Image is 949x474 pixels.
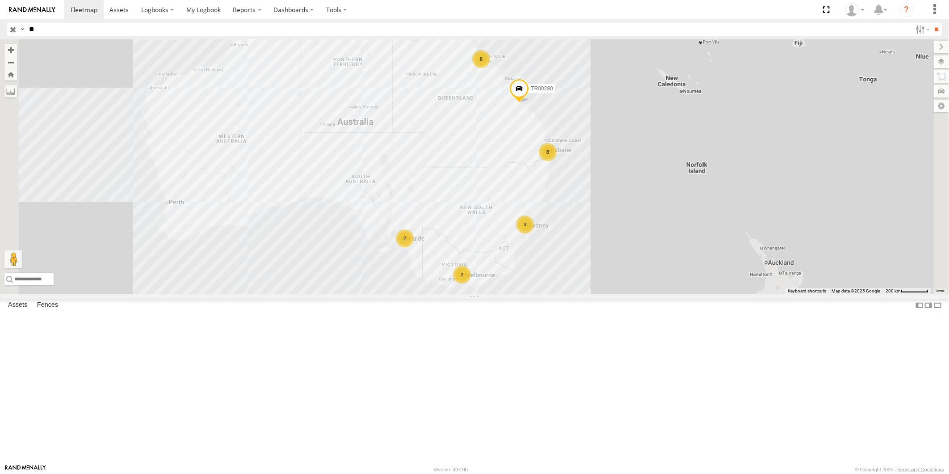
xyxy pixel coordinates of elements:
[897,467,944,472] a: Terms and Conditions
[899,3,914,17] i: ?
[4,44,17,56] button: Zoom in
[934,100,949,112] label: Map Settings
[924,299,933,312] label: Dock Summary Table to the Right
[453,266,471,284] div: 2
[9,7,55,13] img: rand-logo.svg
[531,85,553,92] span: TR00280
[855,467,944,472] div: © Copyright 2025 -
[936,289,945,293] a: Terms (opens in new tab)
[883,288,931,294] button: Map scale: 200 km per 58 pixels
[33,299,63,312] label: Fences
[539,143,557,161] div: 8
[912,23,932,36] label: Search Filter Options
[516,216,534,233] div: 3
[396,229,414,247] div: 2
[788,288,826,294] button: Keyboard shortcuts
[4,299,32,312] label: Assets
[831,288,880,293] span: Map data ©2025 Google
[933,299,942,312] label: Hide Summary Table
[4,250,22,268] button: Drag Pegman onto the map to open Street View
[434,467,468,472] div: Version: 307.00
[4,85,17,97] label: Measure
[4,56,17,68] button: Zoom out
[472,50,490,68] div: 8
[915,299,924,312] label: Dock Summary Table to the Left
[4,68,17,80] button: Zoom Home
[842,3,868,17] div: Zarni Lwin
[19,23,26,36] label: Search Query
[5,465,46,474] a: Visit our Website
[886,288,901,293] span: 200 km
